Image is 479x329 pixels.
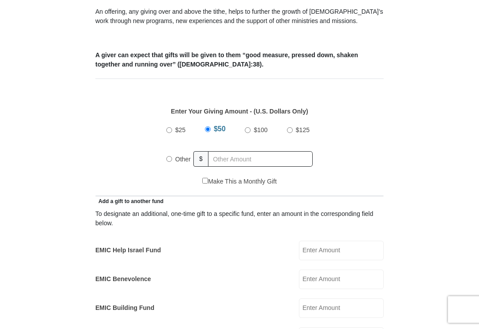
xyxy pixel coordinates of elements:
[193,151,208,167] span: $
[299,270,384,289] input: Enter Amount
[254,126,267,133] span: $100
[202,177,277,186] label: Make This a Monthly Gift
[171,108,308,115] strong: Enter Your Giving Amount - (U.S. Dollars Only)
[296,126,310,133] span: $125
[95,274,151,284] label: EMIC Benevolence
[175,126,185,133] span: $25
[299,241,384,260] input: Enter Amount
[95,209,384,228] div: To designate an additional, one-time gift to a specific fund, enter an amount in the correspondin...
[208,151,313,167] input: Other Amount
[214,125,226,133] span: $50
[95,7,384,26] p: An offering, any giving over and above the tithe, helps to further the growth of [DEMOGRAPHIC_DAT...
[299,298,384,318] input: Enter Amount
[202,178,208,184] input: Make This a Monthly Gift
[95,51,358,68] b: A giver can expect that gifts will be given to them “good measure, pressed down, shaken together ...
[95,198,164,204] span: Add a gift to another fund
[95,303,154,313] label: EMIC Building Fund
[175,156,191,163] span: Other
[95,246,161,255] label: EMIC Help Israel Fund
